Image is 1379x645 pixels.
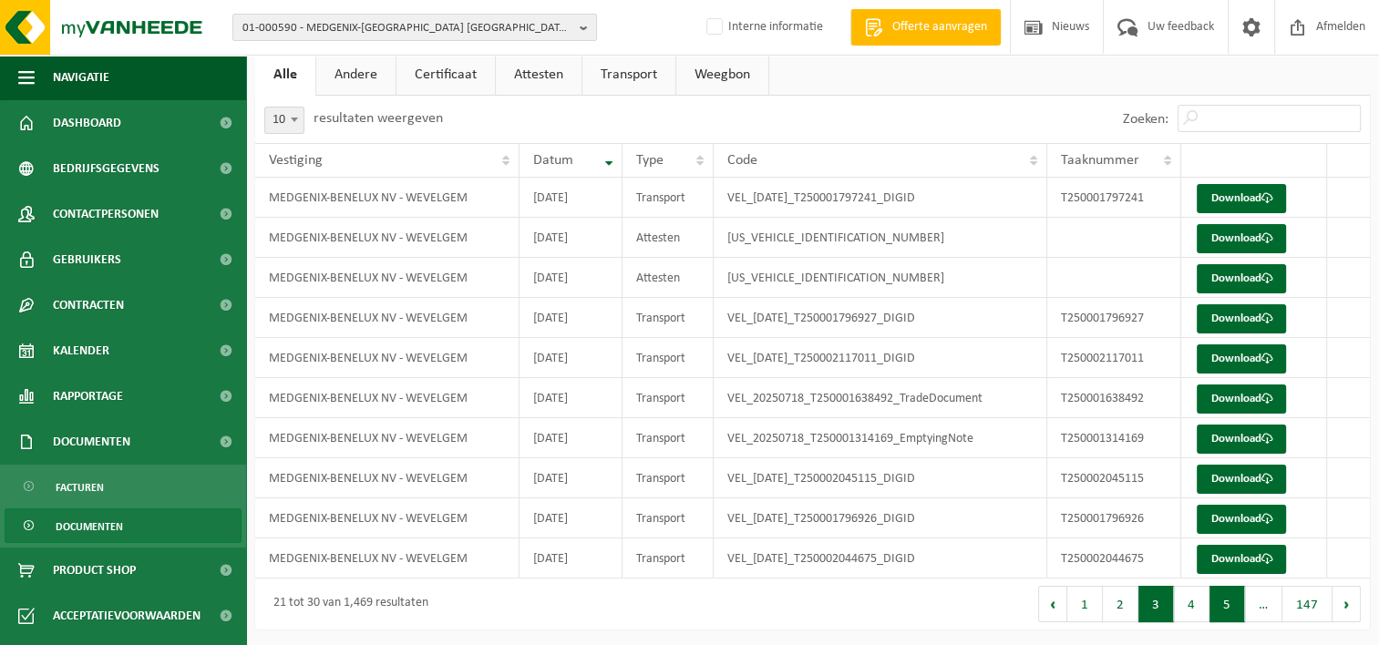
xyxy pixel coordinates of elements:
[53,55,109,100] span: Navigatie
[1197,465,1286,494] a: Download
[255,298,520,338] td: MEDGENIX-BENELUX NV - WEVELGEM
[1047,338,1182,378] td: T250002117011
[636,153,664,168] span: Type
[1123,112,1168,127] label: Zoeken:
[53,100,121,146] span: Dashboard
[727,153,757,168] span: Code
[1138,586,1174,622] button: 3
[520,378,623,418] td: [DATE]
[53,146,160,191] span: Bedrijfsgegevens
[1282,586,1333,622] button: 147
[265,107,304,133] span: 10
[264,588,428,620] div: 21 tot 30 van 1,469 resultaten
[255,178,520,218] td: MEDGENIX-BENELUX NV - WEVELGEM
[1209,586,1245,622] button: 5
[255,54,315,96] a: Alle
[520,458,623,498] td: [DATE]
[316,54,396,96] a: Andere
[1047,178,1182,218] td: T250001797241
[255,458,520,498] td: MEDGENIX-BENELUX NV - WEVELGEM
[623,418,714,458] td: Transport
[623,218,714,258] td: Attesten
[623,298,714,338] td: Transport
[255,338,520,378] td: MEDGENIX-BENELUX NV - WEVELGEM
[1197,505,1286,534] a: Download
[714,458,1047,498] td: VEL_[DATE]_T250002045115_DIGID
[623,458,714,498] td: Transport
[1038,586,1067,622] button: Previous
[850,9,1001,46] a: Offerte aanvragen
[714,298,1047,338] td: VEL_[DATE]_T250001796927_DIGID
[1197,224,1286,253] a: Download
[1047,298,1182,338] td: T250001796927
[314,111,443,126] label: resultaten weergeven
[53,282,124,328] span: Contracten
[520,418,623,458] td: [DATE]
[53,237,121,282] span: Gebruikers
[5,469,242,504] a: Facturen
[53,593,201,639] span: Acceptatievoorwaarden
[1197,425,1286,454] a: Download
[623,378,714,418] td: Transport
[1047,418,1182,458] td: T250001314169
[714,538,1047,578] td: VEL_[DATE]_T250002044675_DIGID
[242,15,572,42] span: 01-000590 - MEDGENIX-[GEOGRAPHIC_DATA] [GEOGRAPHIC_DATA] - WEVELGEM
[264,107,304,134] span: 10
[1197,184,1286,213] a: Download
[714,258,1047,298] td: [US_VEHICLE_IDENTIFICATION_NUMBER]
[520,218,623,258] td: [DATE]
[1245,586,1282,622] span: …
[1197,545,1286,574] a: Download
[496,54,581,96] a: Attesten
[53,328,109,374] span: Kalender
[1103,586,1138,622] button: 2
[1174,586,1209,622] button: 4
[623,258,714,298] td: Attesten
[255,418,520,458] td: MEDGENIX-BENELUX NV - WEVELGEM
[714,338,1047,378] td: VEL_[DATE]_T250002117011_DIGID
[255,538,520,578] td: MEDGENIX-BENELUX NV - WEVELGEM
[888,18,992,36] span: Offerte aanvragen
[255,498,520,538] td: MEDGENIX-BENELUX NV - WEVELGEM
[623,538,714,578] td: Transport
[1047,378,1182,418] td: T250001638492
[714,418,1047,458] td: VEL_20250718_T250001314169_EmptyingNote
[520,538,623,578] td: [DATE]
[56,509,123,544] span: Documenten
[255,218,520,258] td: MEDGENIX-BENELUX NV - WEVELGEM
[232,14,597,41] button: 01-000590 - MEDGENIX-[GEOGRAPHIC_DATA] [GEOGRAPHIC_DATA] - WEVELGEM
[1333,586,1361,622] button: Next
[1067,586,1103,622] button: 1
[533,153,573,168] span: Datum
[5,508,242,543] a: Documenten
[1047,538,1182,578] td: T250002044675
[1197,264,1286,293] a: Download
[1197,304,1286,333] a: Download
[676,54,768,96] a: Weegbon
[520,258,623,298] td: [DATE]
[714,378,1047,418] td: VEL_20250718_T250001638492_TradeDocument
[53,191,159,237] span: Contactpersonen
[396,54,495,96] a: Certificaat
[1061,153,1139,168] span: Taaknummer
[714,218,1047,258] td: [US_VEHICLE_IDENTIFICATION_NUMBER]
[623,178,714,218] td: Transport
[623,338,714,378] td: Transport
[53,419,130,465] span: Documenten
[1047,498,1182,538] td: T250001796926
[53,548,136,593] span: Product Shop
[582,54,675,96] a: Transport
[714,178,1047,218] td: VEL_[DATE]_T250001797241_DIGID
[520,178,623,218] td: [DATE]
[269,153,323,168] span: Vestiging
[53,374,123,419] span: Rapportage
[520,298,623,338] td: [DATE]
[1197,344,1286,374] a: Download
[255,258,520,298] td: MEDGENIX-BENELUX NV - WEVELGEM
[56,470,104,505] span: Facturen
[520,498,623,538] td: [DATE]
[1197,384,1286,414] a: Download
[255,378,520,418] td: MEDGENIX-BENELUX NV - WEVELGEM
[714,498,1047,538] td: VEL_[DATE]_T250001796926_DIGID
[703,14,823,41] label: Interne informatie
